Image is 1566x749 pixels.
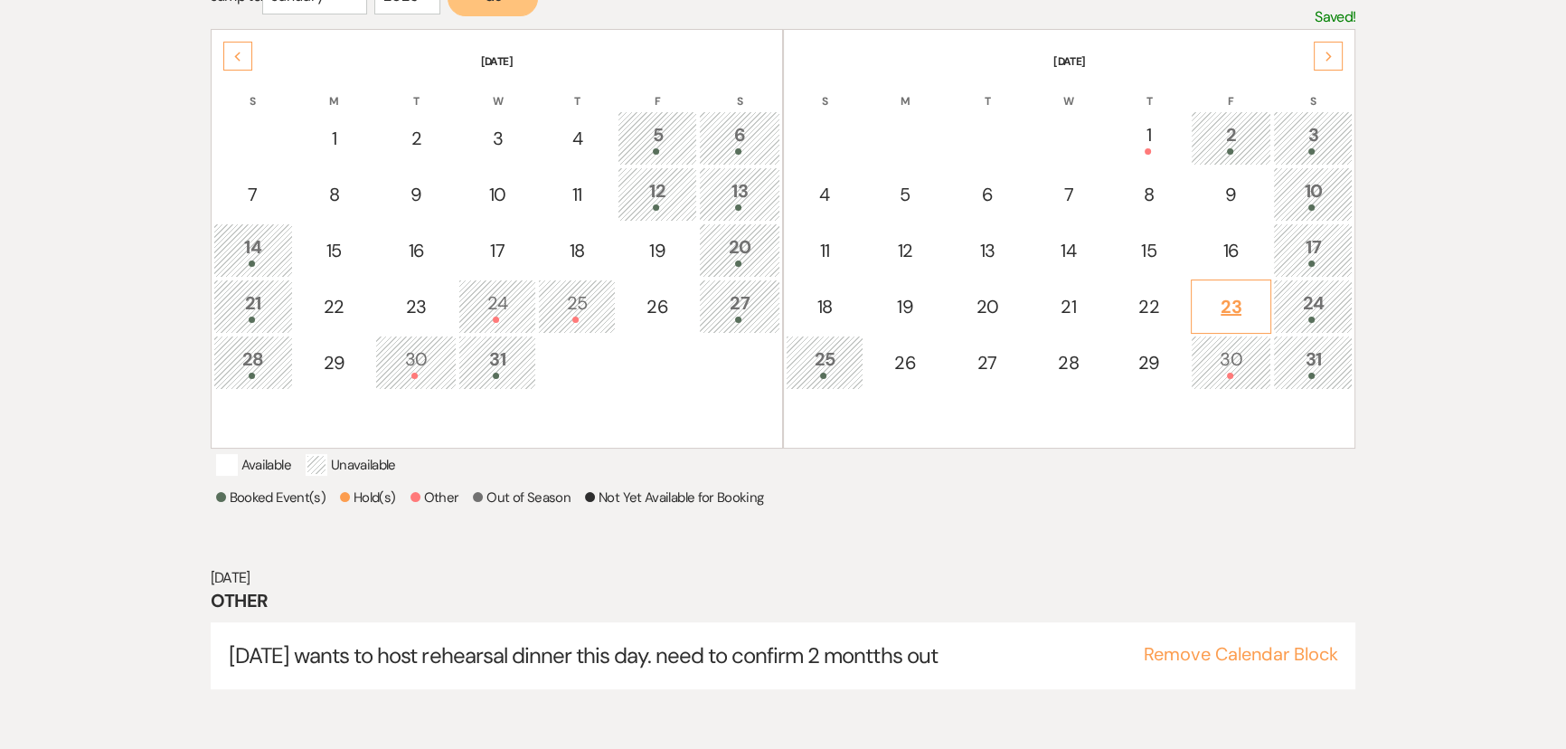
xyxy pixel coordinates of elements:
[709,121,770,155] div: 6
[385,293,447,320] div: 23
[875,349,935,376] div: 26
[1040,349,1098,376] div: 28
[1119,349,1179,376] div: 29
[223,233,283,267] div: 14
[229,641,938,669] span: [DATE] wants to host rehearsal dinner this day. need to confirm 2 montths out
[305,181,364,208] div: 8
[468,237,526,264] div: 17
[306,454,396,476] p: Unavailable
[1040,293,1098,320] div: 21
[213,32,780,70] th: [DATE]
[1201,237,1262,264] div: 16
[1315,5,1355,29] p: Saved!
[585,487,763,508] p: Not Yet Available for Booking
[796,237,854,264] div: 11
[875,181,935,208] div: 5
[1191,71,1272,109] th: F
[340,487,396,508] p: Hold(s)
[305,293,364,320] div: 22
[216,454,291,476] p: Available
[699,71,780,109] th: S
[1040,181,1098,208] div: 7
[1201,121,1262,155] div: 2
[709,177,770,211] div: 13
[1283,177,1343,211] div: 10
[295,71,374,109] th: M
[548,289,606,323] div: 25
[375,71,457,109] th: T
[1119,121,1179,155] div: 1
[709,289,770,323] div: 27
[458,71,536,109] th: W
[468,125,526,152] div: 3
[223,181,283,208] div: 7
[865,71,945,109] th: M
[709,233,770,267] div: 20
[385,181,447,208] div: 9
[1283,233,1343,267] div: 17
[1283,289,1343,323] div: 24
[627,121,687,155] div: 5
[1283,346,1343,379] div: 31
[216,487,325,508] p: Booked Event(s)
[468,289,526,323] div: 24
[1109,71,1189,109] th: T
[385,125,447,152] div: 2
[786,32,1353,70] th: [DATE]
[796,181,854,208] div: 4
[1119,293,1179,320] div: 22
[796,293,854,320] div: 18
[1273,71,1353,109] th: S
[957,181,1018,208] div: 6
[1201,181,1262,208] div: 9
[1201,346,1262,379] div: 30
[548,125,606,152] div: 4
[1040,237,1098,264] div: 14
[473,487,571,508] p: Out of Season
[947,71,1028,109] th: T
[385,346,447,379] div: 30
[410,487,459,508] p: Other
[468,346,526,379] div: 31
[1119,181,1179,208] div: 8
[211,588,1356,613] h3: Other
[1201,293,1262,320] div: 23
[786,71,863,109] th: S
[538,71,616,109] th: T
[1143,645,1337,663] button: Remove Calendar Block
[548,181,606,208] div: 11
[223,289,283,323] div: 21
[957,293,1018,320] div: 20
[618,71,697,109] th: F
[223,346,283,379] div: 28
[796,346,854,379] div: 25
[385,237,447,264] div: 16
[213,71,293,109] th: S
[548,237,606,264] div: 18
[957,349,1018,376] div: 27
[627,177,687,211] div: 12
[875,237,935,264] div: 12
[305,125,364,152] div: 1
[1119,237,1179,264] div: 15
[627,293,687,320] div: 26
[1283,121,1343,155] div: 3
[627,237,687,264] div: 19
[211,568,1356,588] h6: [DATE]
[468,181,526,208] div: 10
[875,293,935,320] div: 19
[305,237,364,264] div: 15
[957,237,1018,264] div: 13
[305,349,364,376] div: 29
[1030,71,1108,109] th: W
